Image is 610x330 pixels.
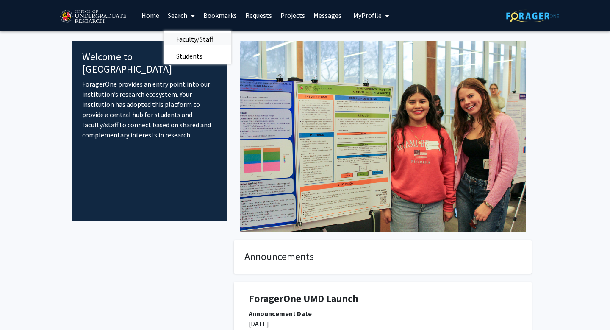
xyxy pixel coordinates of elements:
a: Requests [241,0,276,30]
h1: ForagerOne UMD Launch [249,293,517,305]
span: Students [164,48,215,64]
p: ForagerOne provides an entry point into our institution’s research ecosystem. Your institution ha... [82,79,217,140]
a: Bookmarks [199,0,241,30]
iframe: Chat [6,292,36,324]
span: Faculty/Staff [164,31,226,48]
div: Announcement Date [249,308,517,319]
a: Projects [276,0,309,30]
img: University of Maryland Logo [57,6,129,28]
a: Search [164,0,199,30]
img: ForagerOne Logo [506,9,559,22]
h4: Announcements [244,251,521,263]
h4: Welcome to [GEOGRAPHIC_DATA] [82,51,217,76]
a: Faculty/Staff [164,33,231,45]
span: My Profile [353,11,382,20]
img: Cover Image [240,41,526,232]
a: Home [137,0,164,30]
a: Students [164,50,231,62]
p: [DATE] [249,319,517,329]
a: Messages [309,0,346,30]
